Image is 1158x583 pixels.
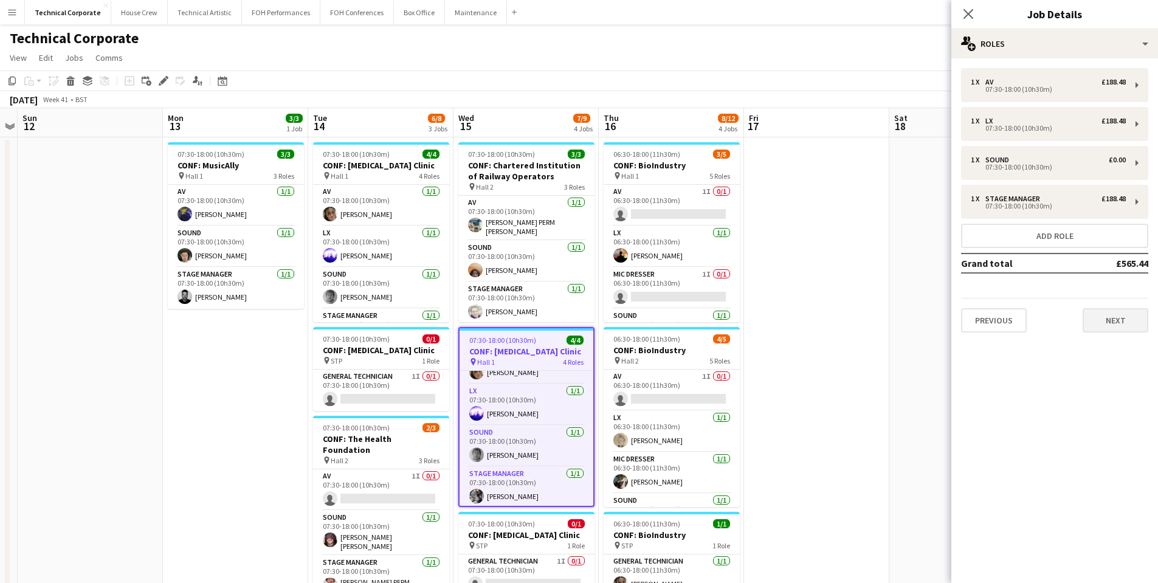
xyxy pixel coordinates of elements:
[40,95,71,104] span: Week 41
[985,78,998,86] div: AV
[323,334,390,343] span: 07:30-18:00 (10h30m)
[39,52,53,63] span: Edit
[712,541,730,550] span: 1 Role
[713,150,730,159] span: 3/5
[313,226,449,267] app-card-role: LX1/107:30-18:00 (10h30m)[PERSON_NAME]
[713,519,730,528] span: 1/1
[951,6,1158,22] h3: Job Details
[168,267,304,309] app-card-role: Stage Manager1/107:30-18:00 (10h30m)[PERSON_NAME]
[971,78,985,86] div: 1 x
[422,150,439,159] span: 4/4
[10,94,38,106] div: [DATE]
[604,345,740,356] h3: CONF: BioIndustry
[621,171,639,181] span: Hall 1
[604,309,740,354] app-card-role: Sound1/106:30-18:00 (11h30m)
[613,519,680,528] span: 06:30-18:00 (11h30m)
[274,171,294,181] span: 3 Roles
[331,356,342,365] span: STP
[621,541,633,550] span: STP
[1109,156,1126,164] div: £0.00
[971,86,1126,92] div: 07:30-18:00 (10h30m)
[604,226,740,267] app-card-role: LX1/106:30-18:00 (11h30m)[PERSON_NAME]
[422,334,439,343] span: 0/1
[10,52,27,63] span: View
[168,1,242,24] button: Technical Artistic
[458,241,595,282] app-card-role: Sound1/107:30-18:00 (10h30m)[PERSON_NAME]
[60,50,88,66] a: Jobs
[713,334,730,343] span: 4/5
[469,336,536,345] span: 07:30-18:00 (10h30m)
[892,119,908,133] span: 18
[604,530,740,540] h3: CONF: BioIndustry
[394,1,445,24] button: Box Office
[604,411,740,452] app-card-role: LX1/106:30-18:00 (11h30m)[PERSON_NAME]
[5,50,32,66] a: View
[985,117,998,125] div: LX
[313,160,449,171] h3: CONF: [MEDICAL_DATA] Clinic
[313,185,449,226] app-card-role: AV1/107:30-18:00 (10h30m)[PERSON_NAME]
[951,29,1158,58] div: Roles
[323,423,390,432] span: 07:30-18:00 (10h30m)
[568,519,585,528] span: 0/1
[477,357,495,367] span: Hall 1
[747,119,759,133] span: 17
[961,308,1027,333] button: Previous
[313,309,449,350] app-card-role: Stage Manager1/107:30-18:00 (10h30m)
[331,171,348,181] span: Hall 1
[242,1,320,24] button: FOH Performances
[313,511,449,556] app-card-role: Sound1/107:30-18:00 (10h30m)[PERSON_NAME] [PERSON_NAME]
[286,124,302,133] div: 1 Job
[476,182,494,191] span: Hall 2
[574,124,593,133] div: 4 Jobs
[1101,78,1126,86] div: £188.48
[1083,308,1148,333] button: Next
[604,327,740,507] app-job-card: 06:30-18:00 (11h30m)4/5CONF: BioIndustry Hall 25 RolesAV1I0/106:30-18:00 (11h30m) LX1/106:30-18:0...
[168,112,184,123] span: Mon
[1101,117,1126,125] div: £188.48
[567,541,585,550] span: 1 Role
[1101,195,1126,203] div: £188.48
[971,203,1126,209] div: 07:30-18:00 (10h30m)
[460,384,593,426] app-card-role: LX1/107:30-18:00 (10h30m)[PERSON_NAME]
[419,171,439,181] span: 4 Roles
[458,327,595,507] div: 07:30-18:00 (10h30m)4/4CONF: [MEDICAL_DATA] Clinic Hall 14 RolesAV1/107:30-18:00 (10h30m)[PERSON_...
[613,334,680,343] span: 06:30-18:00 (11h30m)
[168,142,304,309] app-job-card: 07:30-18:00 (10h30m)3/3CONF: MusicAlly Hall 13 RolesAV1/107:30-18:00 (10h30m)[PERSON_NAME]Sound1/...
[313,370,449,411] app-card-role: General Technician1I0/107:30-18:00 (10h30m)
[564,182,585,191] span: 3 Roles
[313,142,449,322] app-job-card: 07:30-18:00 (10h30m)4/4CONF: [MEDICAL_DATA] Clinic Hall 14 RolesAV1/107:30-18:00 (10h30m)[PERSON_...
[458,160,595,182] h3: CONF: Chartered Institution of Railway Operators
[604,142,740,322] app-job-card: 06:30-18:00 (11h30m)3/5CONF: BioIndustry Hall 15 RolesAV1I0/106:30-18:00 (11h30m) LX1/106:30-18:0...
[961,254,1076,273] td: Grand total
[457,119,474,133] span: 15
[961,224,1148,248] button: Add role
[458,142,595,322] div: 07:30-18:00 (10h30m)3/3CONF: Chartered Institution of Railway Operators Hall 23 RolesAV1/107:30-1...
[22,112,37,123] span: Sun
[65,52,83,63] span: Jobs
[313,112,327,123] span: Tue
[313,469,449,511] app-card-role: AV1I0/107:30-18:00 (10h30m)
[34,50,58,66] a: Edit
[320,1,394,24] button: FOH Conferences
[604,112,619,123] span: Thu
[313,267,449,309] app-card-role: Sound1/107:30-18:00 (10h30m)[PERSON_NAME]
[95,52,123,63] span: Comms
[567,336,584,345] span: 4/4
[313,433,449,455] h3: CONF: The Health Foundation
[613,150,680,159] span: 06:30-18:00 (11h30m)
[75,95,88,104] div: BST
[894,112,908,123] span: Sat
[985,195,1045,203] div: Stage Manager
[468,519,535,528] span: 07:30-18:00 (10h30m)
[111,1,168,24] button: House Crew
[573,114,590,123] span: 7/9
[1076,254,1148,273] td: £565.44
[709,171,730,181] span: 5 Roles
[476,541,488,550] span: STP
[460,346,593,357] h3: CONF: [MEDICAL_DATA] Clinic
[458,112,474,123] span: Wed
[21,119,37,133] span: 12
[604,185,740,226] app-card-role: AV1I0/106:30-18:00 (11h30m)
